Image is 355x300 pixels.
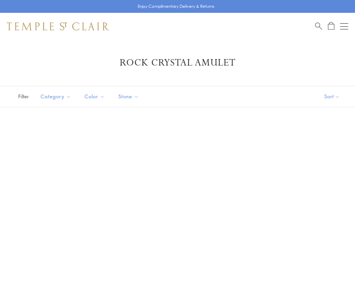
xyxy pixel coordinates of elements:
[138,3,214,10] p: Enjoy Complimentary Delivery & Returns
[315,22,322,30] a: Search
[79,89,110,104] button: Color
[113,89,144,104] button: Stone
[81,92,110,101] span: Color
[35,89,76,104] button: Category
[309,86,355,107] button: Show sort by
[17,57,338,69] h1: Rock Crystal Amulet
[328,22,334,30] a: Open Shopping Bag
[37,92,76,101] span: Category
[340,22,348,30] button: Open navigation
[7,22,109,30] img: Temple St. Clair
[115,92,144,101] span: Stone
